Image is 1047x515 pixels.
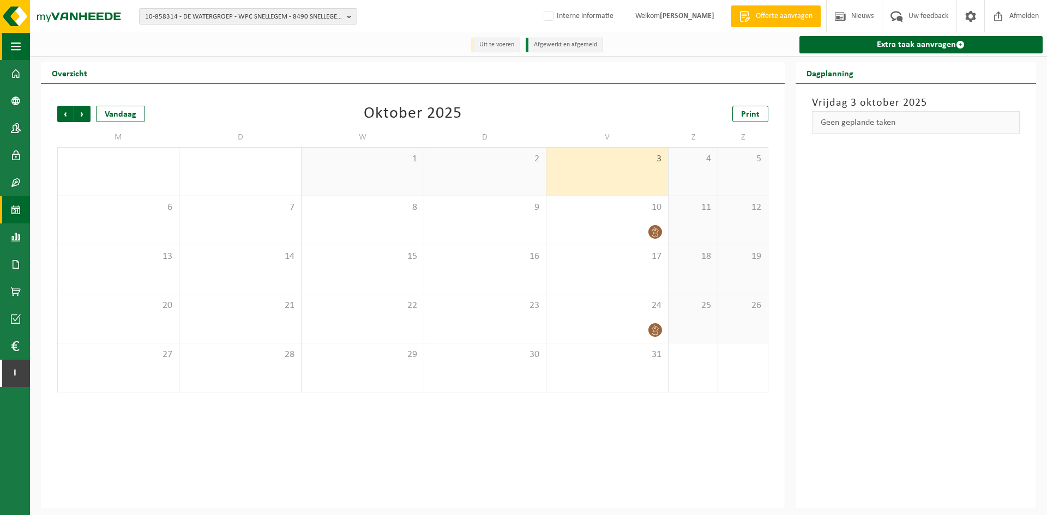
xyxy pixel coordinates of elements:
[812,111,1020,134] div: Geen geplande taken
[732,106,768,122] a: Print
[430,251,540,263] span: 16
[660,12,714,20] strong: [PERSON_NAME]
[11,360,19,387] span: I
[526,38,603,52] li: Afgewerkt en afgemeld
[669,128,718,147] td: Z
[307,300,418,312] span: 22
[364,106,462,122] div: Oktober 2025
[674,202,712,214] span: 11
[57,128,179,147] td: M
[552,300,663,312] span: 24
[796,62,864,83] h2: Dagplanning
[185,251,296,263] span: 14
[63,251,173,263] span: 13
[307,349,418,361] span: 29
[430,300,540,312] span: 23
[430,202,540,214] span: 9
[145,9,342,25] span: 10-858314 - DE WATERGROEP - WPC SNELLEGEM - 8490 SNELLEGEM, [STREET_ADDRESS]
[307,251,418,263] span: 15
[424,128,546,147] td: D
[674,300,712,312] span: 25
[471,38,520,52] li: Uit te voeren
[812,95,1020,111] h3: Vrijdag 3 oktober 2025
[307,202,418,214] span: 8
[674,153,712,165] span: 4
[546,128,669,147] td: V
[302,128,424,147] td: W
[41,62,98,83] h2: Overzicht
[307,153,418,165] span: 1
[724,202,762,214] span: 12
[552,153,663,165] span: 3
[552,349,663,361] span: 31
[753,11,815,22] span: Offerte aanvragen
[74,106,91,122] span: Volgende
[63,300,173,312] span: 20
[724,300,762,312] span: 26
[139,8,357,25] button: 10-858314 - DE WATERGROEP - WPC SNELLEGEM - 8490 SNELLEGEM, [STREET_ADDRESS]
[741,110,760,119] span: Print
[63,349,173,361] span: 27
[799,36,1043,53] a: Extra taak aanvragen
[185,349,296,361] span: 28
[63,202,173,214] span: 6
[57,106,74,122] span: Vorige
[731,5,821,27] a: Offerte aanvragen
[541,8,613,25] label: Interne informatie
[552,202,663,214] span: 10
[185,202,296,214] span: 7
[552,251,663,263] span: 17
[179,128,302,147] td: D
[96,106,145,122] div: Vandaag
[724,251,762,263] span: 19
[718,128,768,147] td: Z
[185,300,296,312] span: 21
[430,153,540,165] span: 2
[430,349,540,361] span: 30
[724,153,762,165] span: 5
[674,251,712,263] span: 18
